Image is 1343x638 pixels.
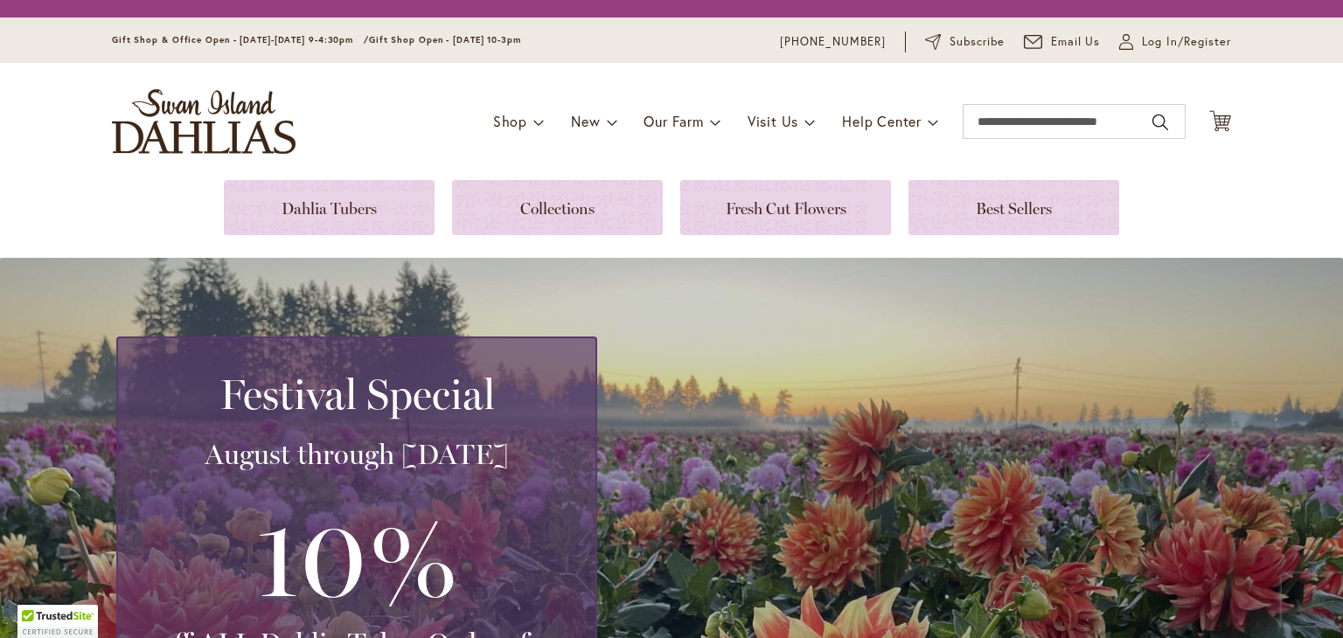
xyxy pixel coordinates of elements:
a: Log In/Register [1119,33,1231,51]
span: Email Us [1051,33,1101,51]
h3: 10% [139,489,574,626]
span: Help Center [842,112,922,130]
span: Gift Shop & Office Open - [DATE]-[DATE] 9-4:30pm / [112,34,369,45]
a: [PHONE_NUMBER] [780,33,886,51]
a: store logo [112,89,296,154]
span: Subscribe [950,33,1005,51]
a: Subscribe [925,33,1005,51]
div: TrustedSite Certified [17,605,98,638]
span: Visit Us [748,112,798,130]
span: Gift Shop Open - [DATE] 10-3pm [369,34,521,45]
span: Log In/Register [1142,33,1231,51]
button: Search [1152,108,1168,136]
span: Shop [493,112,527,130]
span: New [571,112,600,130]
a: Email Us [1024,33,1101,51]
h3: August through [DATE] [139,437,574,472]
h2: Festival Special [139,370,574,419]
span: Our Farm [644,112,703,130]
